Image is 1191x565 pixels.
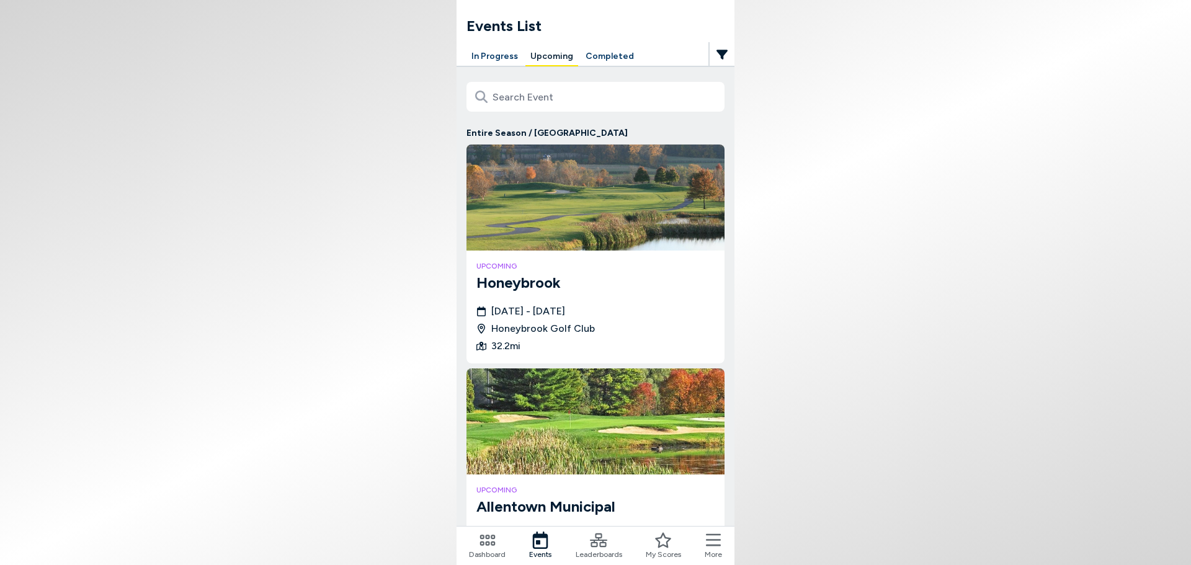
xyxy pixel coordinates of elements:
h4: upcoming [476,484,715,496]
h1: Events List [466,15,734,37]
h4: upcoming [476,260,715,272]
span: Events [529,549,551,560]
span: [DATE] - [DATE] [491,304,565,319]
img: Honeybrook [466,145,725,251]
button: Upcoming [525,47,578,66]
p: Entire Season / [GEOGRAPHIC_DATA] [466,127,725,140]
span: Honeybrook Golf Club [491,321,595,336]
button: In Progress [466,47,523,66]
input: Search Event [466,82,725,112]
span: My Scores [646,549,681,560]
img: Allentown Municipal [466,368,725,474]
button: Completed [581,47,639,66]
span: More [705,549,722,560]
h3: Allentown Municipal [476,496,715,518]
button: More [705,532,722,560]
a: Events [529,532,551,560]
a: My Scores [646,532,681,560]
a: Dashboard [469,532,506,560]
h3: Honeybrook [476,272,715,294]
a: HoneybrookupcomingHoneybrook[DATE] - [DATE]Honeybrook Golf Club32.2mi [466,145,725,363]
span: Leaderboards [576,549,622,560]
a: Leaderboards [576,532,622,560]
span: Dashboard [469,549,506,560]
span: 32.2 mi [491,339,520,354]
div: Manage your account [457,47,734,66]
